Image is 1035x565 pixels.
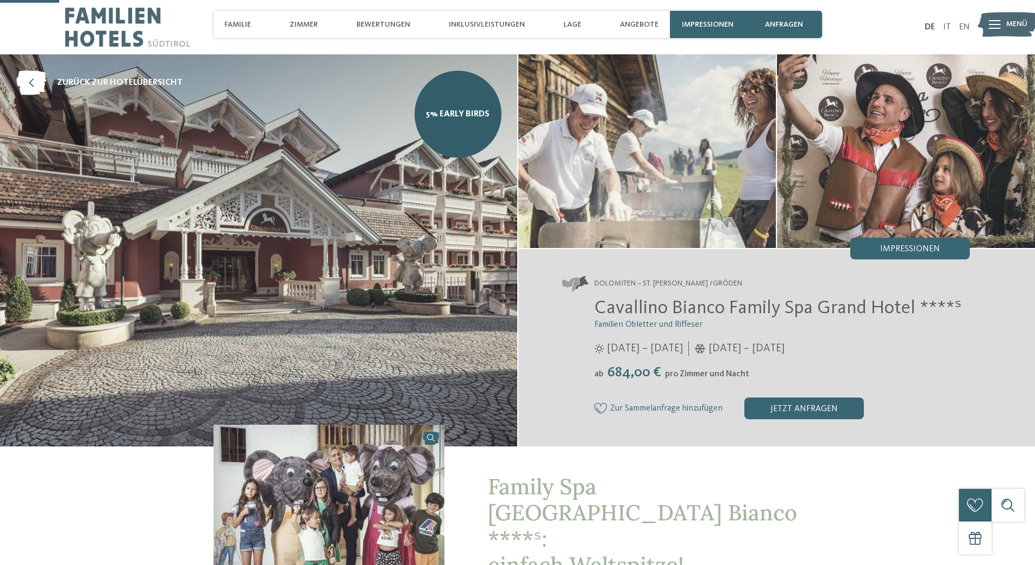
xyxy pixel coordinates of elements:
i: Öffnungszeiten im Sommer [594,344,604,353]
span: zurück zur Hotelübersicht [57,77,183,89]
a: 5% Early Birds [415,71,501,158]
span: [DATE] – [DATE] [708,341,785,356]
span: 684,00 € [605,365,664,380]
span: Dolomiten – St. [PERSON_NAME] /Gröden [594,278,742,289]
span: 5% Early Birds [426,108,490,120]
span: Familien Obletter und Riffeser [594,320,702,329]
span: Impressionen [880,245,940,253]
a: DE [925,23,935,32]
span: pro Zimmer und Nacht [665,370,749,378]
span: Zur Sammelanfrage hinzufügen [610,404,723,414]
span: [DATE] – [DATE] [607,341,683,356]
span: ab [594,370,604,378]
a: zurück zur Hotelübersicht [16,71,183,95]
div: jetzt anfragen [744,398,864,419]
span: Menü [1006,19,1027,30]
i: Öffnungszeiten im Winter [694,344,706,353]
span: Cavallino Bianco Family Spa Grand Hotel ****ˢ [594,299,962,318]
img: Im Familienhotel in St. Ulrich in Gröden wunschlos glücklich [777,54,1035,248]
a: IT [943,23,951,32]
a: EN [959,23,970,32]
img: Im Familienhotel in St. Ulrich in Gröden wunschlos glücklich [518,54,776,248]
